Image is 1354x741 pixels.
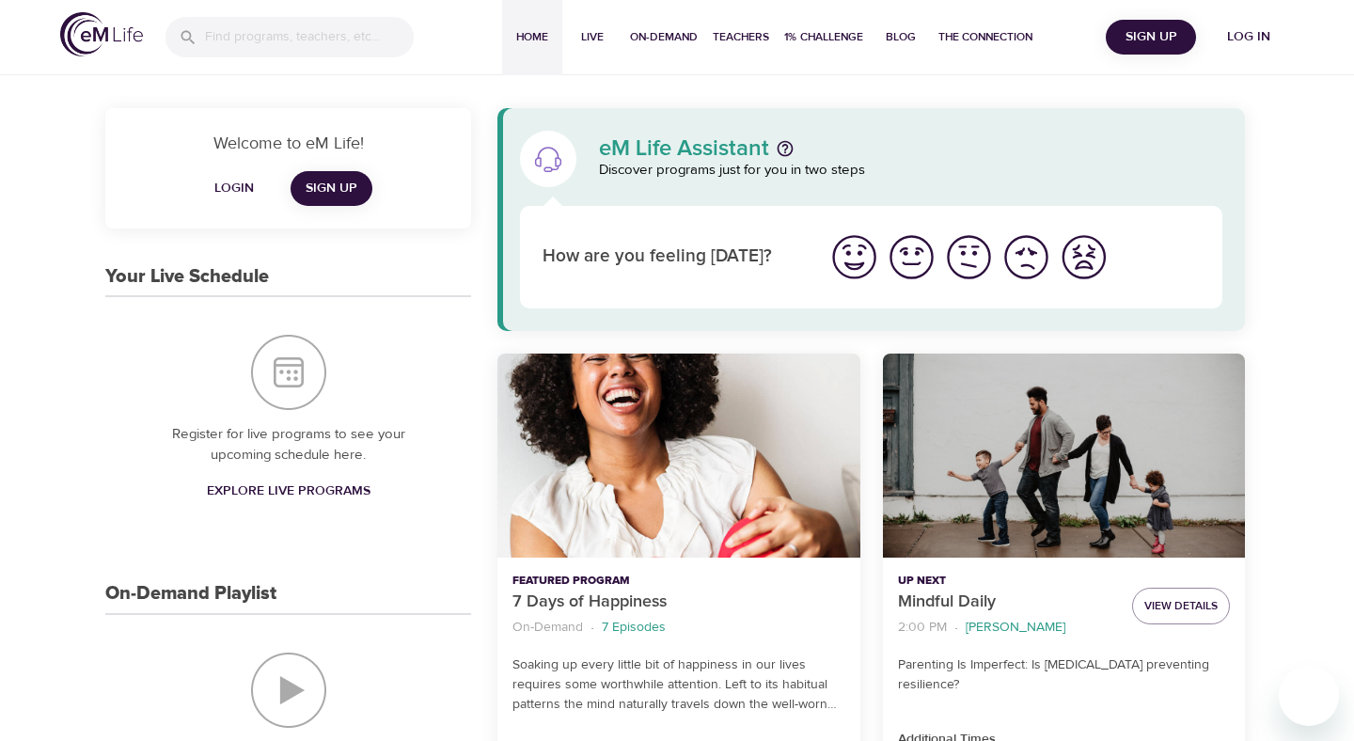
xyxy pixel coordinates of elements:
[512,655,844,715] p: Soaking up every little bit of happiness in our lives requires some worthwhile attention. Left to...
[943,231,995,283] img: ok
[512,573,844,590] p: Featured Program
[1132,588,1230,624] button: View Details
[205,17,414,57] input: Find programs, teachers, etc...
[630,27,698,47] span: On-Demand
[828,231,880,283] img: great
[784,27,863,47] span: 1% Challenge
[1113,25,1189,49] span: Sign Up
[1144,596,1218,616] span: View Details
[306,177,357,200] span: Sign Up
[1106,20,1196,55] button: Sign Up
[251,653,326,728] img: On-Demand Playlist
[599,137,769,160] p: eM Life Assistant
[966,618,1065,638] p: [PERSON_NAME]
[940,229,998,286] button: I'm feeling ok
[1055,229,1112,286] button: I'm feeling worst
[533,144,563,174] img: eM Life Assistant
[207,480,370,503] span: Explore Live Programs
[878,27,923,47] span: Blog
[212,177,257,200] span: Login
[1204,20,1294,55] button: Log in
[1058,231,1110,283] img: worst
[599,160,1222,181] p: Discover programs just for you in two steps
[998,229,1055,286] button: I'm feeling bad
[204,171,264,206] button: Login
[497,354,859,558] button: 7 Days of Happiness
[883,354,1245,558] button: Mindful Daily
[898,590,1117,615] p: Mindful Daily
[898,573,1117,590] p: Up Next
[105,583,276,605] h3: On-Demand Playlist
[60,12,143,56] img: logo
[251,335,326,410] img: Your Live Schedule
[713,27,769,47] span: Teachers
[1279,666,1339,726] iframe: Button to launch messaging window
[590,615,594,640] li: ·
[105,266,269,288] h3: Your Live Schedule
[954,615,958,640] li: ·
[128,131,449,156] p: Welcome to eM Life!
[512,618,583,638] p: On-Demand
[938,27,1032,47] span: The Connection
[291,171,372,206] a: Sign Up
[512,590,844,615] p: 7 Days of Happiness
[898,615,1117,640] nav: breadcrumb
[199,474,378,509] a: Explore Live Programs
[570,27,615,47] span: Live
[1000,231,1052,283] img: bad
[1211,25,1286,49] span: Log in
[826,229,883,286] button: I'm feeling great
[143,424,433,466] p: Register for live programs to see your upcoming schedule here.
[510,27,555,47] span: Home
[898,655,1230,695] p: Parenting Is Imperfect: Is [MEDICAL_DATA] preventing resilience?
[543,244,803,271] p: How are you feeling [DATE]?
[602,618,666,638] p: 7 Episodes
[898,618,947,638] p: 2:00 PM
[512,615,844,640] nav: breadcrumb
[886,231,937,283] img: good
[883,229,940,286] button: I'm feeling good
